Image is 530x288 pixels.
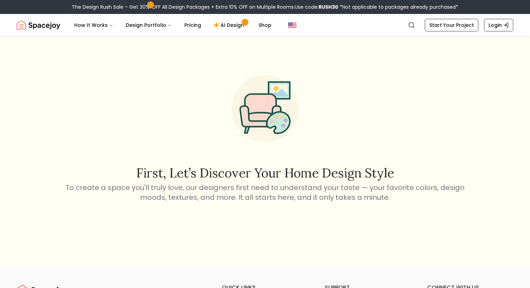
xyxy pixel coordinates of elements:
[484,19,513,31] a: Login
[69,18,119,32] button: How It Works
[17,18,60,32] a: Spacejoy
[17,18,60,32] img: Spacejoy Logo
[288,21,297,29] img: United States
[318,3,338,10] b: RUSH30
[17,14,513,36] nav: Global
[120,18,177,32] button: Design Portfolio
[179,18,207,32] a: Pricing
[208,18,252,32] a: AI Design
[72,3,458,10] div: The Design Rush Sale – Get 30% OFF All Design Packages + Extra 10% OFF on Multiple Rooms.
[425,19,478,31] a: Start Your Project
[295,3,338,10] span: Use code:
[64,183,466,202] p: To create a space you'll truly love, our designers first need to understand your taste — your fav...
[253,18,277,32] a: Shop
[338,3,458,10] span: *Not applicable to packages already purchased*
[221,64,310,153] img: Start Style Quiz Illustration
[64,166,466,180] h2: First, let’s discover your home design style
[69,18,277,32] nav: Main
